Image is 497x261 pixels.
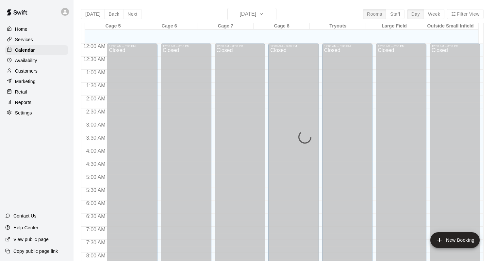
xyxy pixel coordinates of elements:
button: add [430,232,480,248]
div: Cage 8 [254,23,310,29]
div: 12:00 AM – 3:30 PM [324,44,371,48]
span: 4:30 AM [85,161,107,167]
a: Marketing [5,77,68,86]
span: 7:00 AM [85,227,107,232]
div: Large Field [366,23,422,29]
div: 12:00 AM – 3:30 PM [378,44,424,48]
span: 12:00 AM [82,43,107,49]
div: 12:00 AM – 3:30 PM [163,44,209,48]
div: Cage 6 [141,23,197,29]
div: Outside Small Infield [422,23,478,29]
p: Customers [15,68,38,74]
span: 6:00 AM [85,200,107,206]
a: Retail [5,87,68,97]
a: Home [5,24,68,34]
span: 8:00 AM [85,253,107,258]
span: 3:00 AM [85,122,107,128]
p: Availability [15,57,37,64]
a: Services [5,35,68,44]
div: Tryouts [310,23,366,29]
p: Retail [15,89,27,95]
a: Reports [5,97,68,107]
a: Settings [5,108,68,118]
p: Help Center [13,224,38,231]
span: 4:00 AM [85,148,107,154]
div: 12:00 AM – 3:30 PM [109,44,156,48]
div: 12:00 AM – 3:30 PM [217,44,263,48]
span: 3:30 AM [85,135,107,141]
span: 5:30 AM [85,187,107,193]
a: Customers [5,66,68,76]
span: 2:30 AM [85,109,107,114]
a: Availability [5,56,68,65]
p: View public page [13,236,49,243]
span: 1:00 AM [85,70,107,75]
span: 2:00 AM [85,96,107,101]
span: 7:30 AM [85,240,107,245]
p: Copy public page link [13,248,58,254]
span: 12:30 AM [82,57,107,62]
p: Reports [15,99,31,106]
div: 12:00 AM – 3:30 PM [432,44,478,48]
p: Calendar [15,47,35,53]
p: Marketing [15,78,36,85]
p: Services [15,36,33,43]
div: 12:00 AM – 3:30 PM [270,44,317,48]
a: Calendar [5,45,68,55]
span: 1:30 AM [85,83,107,88]
span: 5:00 AM [85,174,107,180]
p: Home [15,26,27,32]
div: Cage 7 [197,23,254,29]
p: Settings [15,110,32,116]
span: 6:30 AM [85,214,107,219]
p: Contact Us [13,213,37,219]
div: Cage 5 [85,23,141,29]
